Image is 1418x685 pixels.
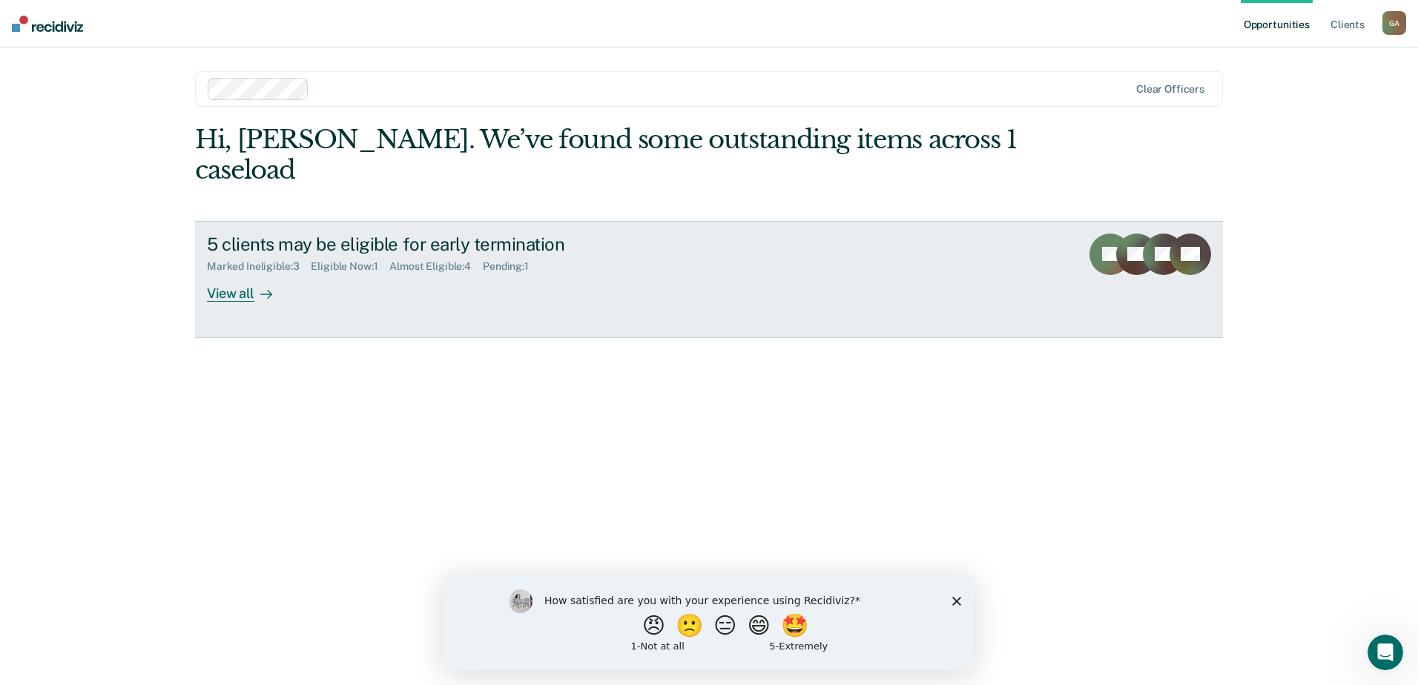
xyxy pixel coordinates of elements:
[1136,83,1204,96] div: Clear officers
[12,16,83,32] img: Recidiviz
[1368,635,1403,670] iframe: Intercom live chat
[483,260,541,273] div: Pending : 1
[389,260,483,273] div: Almost Eligible : 4
[1382,11,1406,35] button: GA
[443,575,975,670] iframe: Survey by Kim from Recidiviz
[1382,11,1406,35] div: G A
[207,234,728,255] div: 5 clients may be eligible for early termination
[195,125,1018,185] div: Hi, [PERSON_NAME]. We’ve found some outstanding items across 1 caseload
[207,273,290,302] div: View all
[207,260,311,273] div: Marked Ineligible : 3
[311,260,389,273] div: Eligible Now : 1
[195,221,1223,338] a: 5 clients may be eligible for early terminationMarked Ineligible:3Eligible Now:1Almost Eligible:4...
